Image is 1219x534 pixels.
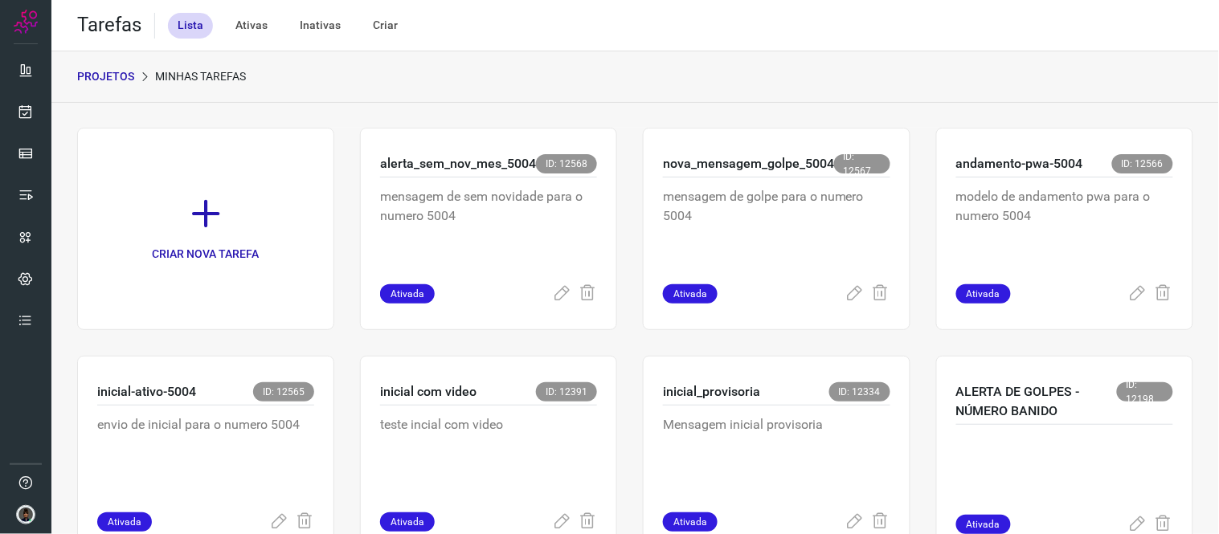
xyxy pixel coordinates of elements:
[380,187,597,267] p: mensagem de sem novidade para o numero 5004
[956,284,1011,304] span: Ativada
[363,13,407,39] div: Criar
[536,154,597,173] span: ID: 12568
[380,154,536,173] p: alerta_sem_nov_mes_5004
[77,128,334,330] a: CRIAR NOVA TAREFA
[1112,154,1173,173] span: ID: 12566
[956,382,1117,421] p: ALERTA DE GOLPES - NÚMERO BANIDO
[253,382,314,402] span: ID: 12565
[77,68,134,85] p: PROJETOS
[956,515,1011,534] span: Ativada
[380,415,597,495] p: teste incial com video
[380,382,477,402] p: inicial com video
[380,284,435,304] span: Ativada
[380,512,435,532] span: Ativada
[97,382,196,402] p: inicial-ativo-5004
[663,382,760,402] p: inicial_provisoria
[97,512,152,532] span: Ativada
[226,13,277,39] div: Ativas
[14,10,38,34] img: Logo
[663,512,718,532] span: Ativada
[1117,382,1173,402] span: ID: 12198
[663,284,718,304] span: Ativada
[956,154,1083,173] p: andamento-pwa-5004
[536,382,597,402] span: ID: 12391
[97,415,314,495] p: envio de inicial para o numero 5004
[663,415,890,495] p: Mensagem inicial provisoria
[829,382,890,402] span: ID: 12334
[168,13,213,39] div: Lista
[834,154,890,173] span: ID: 12567
[956,187,1173,267] p: modelo de andamento pwa para o numero 5004
[663,187,890,267] p: mensagem de golpe para o numero 5004
[155,68,246,85] p: Minhas Tarefas
[663,154,834,173] p: nova_mensagem_golpe_5004
[153,246,260,263] p: CRIAR NOVA TAREFA
[290,13,350,39] div: Inativas
[77,14,141,37] h2: Tarefas
[16,505,35,524] img: d44150f10045ac5288e451a80f22ca79.png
